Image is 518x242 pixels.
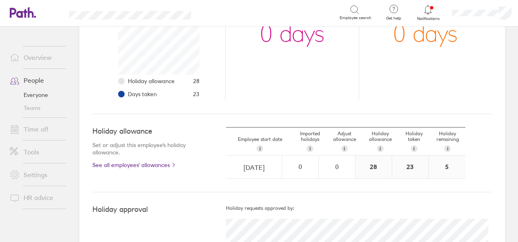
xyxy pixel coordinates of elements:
[92,127,194,136] h4: Holiday allowance
[259,145,261,152] span: i
[128,78,175,84] span: Holiday allowance
[398,128,430,155] div: Holiday taken
[340,15,371,20] span: Employee search
[344,145,345,152] span: i
[3,88,69,101] a: Everyone
[392,156,428,178] div: 23
[3,72,69,88] a: People
[128,91,157,97] span: Days taken
[430,128,465,155] div: Holiday remaining
[429,156,465,178] div: 5
[3,49,69,66] a: Overview
[193,91,200,97] span: 23
[226,205,492,211] h5: Holiday requests approved by:
[319,163,355,170] div: 0
[447,145,448,152] span: i
[415,16,441,21] span: Notifications
[362,128,398,155] div: Holiday allowance
[356,156,392,178] div: 28
[3,144,69,160] a: Tools
[3,121,69,137] a: Time off
[3,101,69,114] a: Teams
[92,141,194,156] p: Set or adjust this employee's holiday allowance.
[327,128,362,155] div: Adjust allowance
[226,133,293,155] div: Employee start date
[413,145,415,152] span: i
[309,145,311,152] span: i
[294,128,327,155] div: Imported holidays
[92,205,226,214] h4: Holiday approval
[92,162,194,168] a: See all employees' allowances
[283,163,318,170] div: 0
[380,16,407,21] span: Get help
[3,167,69,183] a: Settings
[415,4,441,21] a: Notifications
[193,78,200,84] span: 28
[380,145,381,152] span: i
[226,156,281,179] input: dd/mm/yyyy
[213,9,234,16] div: Search
[3,189,69,206] a: HR advice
